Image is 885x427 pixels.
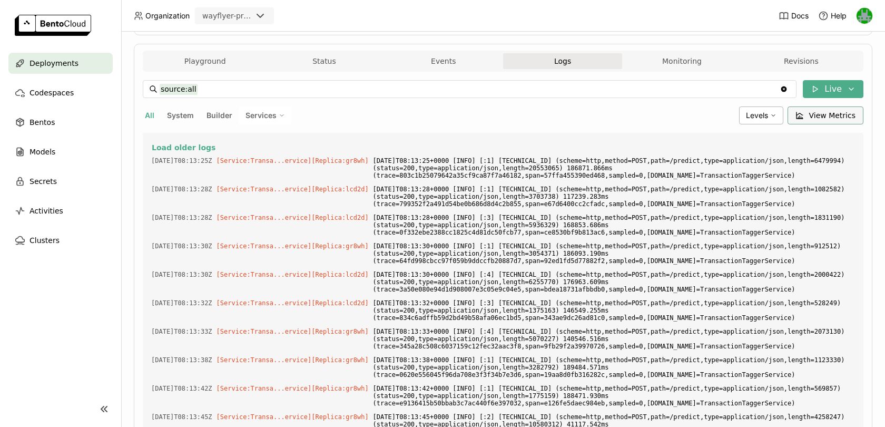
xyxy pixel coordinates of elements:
[217,356,312,364] span: [Service:Transa...ervice]
[8,112,113,133] a: Bentos
[145,11,190,21] span: Organization
[809,110,856,121] span: View Metrics
[217,413,312,421] span: [Service:Transa...ervice]
[245,111,277,120] span: Services
[15,15,91,36] img: logo
[780,85,788,93] svg: Clear value
[29,205,63,217] span: Activities
[818,11,847,21] div: Help
[373,183,855,210] span: [DATE]T08:13:28+0000 [INFO] [:1] [TECHNICAL_ID] (scheme=http,method=POST,path=/predict,type=appli...
[151,141,855,154] button: Load older logs
[145,111,154,120] span: All
[253,11,254,22] input: Selected wayflyer-prod.
[8,82,113,103] a: Codespaces
[165,109,196,122] button: System
[239,106,292,124] div: Services
[151,269,212,280] span: 2025-09-27T08:13:30.713Z
[145,53,264,69] button: Playground
[29,145,55,158] span: Models
[311,157,368,164] span: [Replica:gr8wh]
[8,141,113,162] a: Models
[151,297,212,309] span: 2025-09-27T08:13:32.532Z
[29,234,60,247] span: Clusters
[217,186,312,193] span: [Service:Transa...ervice]
[373,326,855,352] span: [DATE]T08:13:33+0000 [INFO] [:4] [TECHNICAL_ID] (scheme=http,method=POST,path=/predict,type=appli...
[8,230,113,251] a: Clusters
[742,53,861,69] button: Revisions
[311,242,368,250] span: [Replica:gr8wh]
[739,106,783,124] div: Levels
[151,383,212,394] span: 2025-09-27T08:13:42.137Z
[311,413,368,421] span: [Replica:gr8wh]
[622,53,741,69] button: Monitoring
[791,11,809,21] span: Docs
[206,111,232,120] span: Builder
[373,212,855,238] span: [DATE]T08:13:28+0000 [INFO] [:3] [TECHNICAL_ID] (scheme=http,method=POST,path=/predict,type=appli...
[151,411,212,423] span: 2025-09-27T08:13:45.201Z
[373,354,855,381] span: [DATE]T08:13:38+0000 [INFO] [:1] [TECHNICAL_ID] (scheme=http,method=POST,path=/predict,type=appli...
[779,11,809,21] a: Docs
[803,80,863,98] button: Live
[373,269,855,295] span: [DATE]T08:13:30+0000 [INFO] [:4] [TECHNICAL_ID] (scheme=http,method=POST,path=/predict,type=appli...
[264,53,383,69] button: Status
[311,271,368,278] span: [Replica:lcd2d]
[8,53,113,74] a: Deployments
[167,111,194,120] span: System
[311,214,368,221] span: [Replica:lcd2d]
[8,171,113,192] a: Secrets
[217,157,312,164] span: [Service:Transa...ervice]
[29,175,57,188] span: Secrets
[217,242,312,250] span: [Service:Transa...ervice]
[217,299,312,307] span: [Service:Transa...ervice]
[29,57,78,70] span: Deployments
[143,109,156,122] button: All
[373,240,855,267] span: [DATE]T08:13:30+0000 [INFO] [:1] [TECHNICAL_ID] (scheme=http,method=POST,path=/predict,type=appli...
[217,328,312,335] span: [Service:Transa...ervice]
[373,297,855,324] span: [DATE]T08:13:32+0000 [INFO] [:3] [TECHNICAL_ID] (scheme=http,method=POST,path=/predict,type=appli...
[151,183,212,195] span: 2025-09-27T08:13:28.035Z
[311,328,368,335] span: [Replica:gr8wh]
[746,111,768,120] span: Levels
[217,271,312,278] span: [Service:Transa...ervice]
[857,8,872,24] img: Sean Hickey
[217,214,312,221] span: [Service:Transa...ervice]
[151,240,212,252] span: 2025-09-27T08:13:30.488Z
[788,106,864,124] button: View Metrics
[311,186,368,193] span: [Replica:lcd2d]
[151,155,212,167] span: 2025-09-27T08:13:25.780Z
[152,143,215,152] span: Load older logs
[311,356,368,364] span: [Replica:gr8wh]
[384,53,503,69] button: Events
[202,11,252,21] div: wayflyer-prod
[151,326,212,337] span: 2025-09-27T08:13:33.285Z
[151,354,212,366] span: 2025-09-27T08:13:38.127Z
[373,155,855,181] span: [DATE]T08:13:25+0000 [INFO] [:1] [TECHNICAL_ID] (scheme=http,method=POST,path=/predict,type=appli...
[160,81,780,98] input: Search
[311,385,368,392] span: [Replica:gr8wh]
[373,383,855,409] span: [DATE]T08:13:42+0000 [INFO] [:1] [TECHNICAL_ID] (scheme=http,method=POST,path=/predict,type=appli...
[217,385,312,392] span: [Service:Transa...ervice]
[554,56,571,66] span: Logs
[311,299,368,307] span: [Replica:lcd2d]
[151,212,212,224] span: 2025-09-27T08:13:28.853Z
[29,86,74,99] span: Codespaces
[29,116,55,129] span: Bentos
[204,109,234,122] button: Builder
[831,11,847,21] span: Help
[8,200,113,221] a: Activities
